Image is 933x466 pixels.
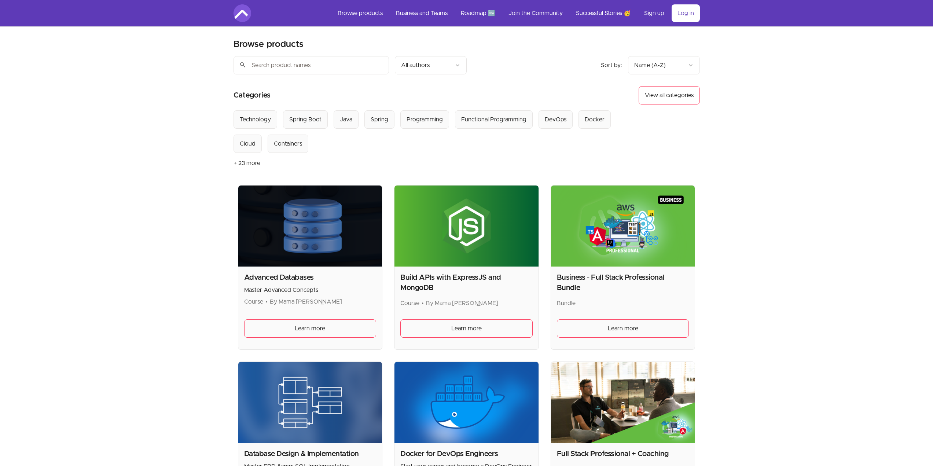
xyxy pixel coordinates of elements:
[503,4,569,22] a: Join the Community
[234,38,304,50] h2: Browse products
[639,86,700,104] button: View all categories
[422,300,424,306] span: •
[270,299,342,305] span: By Mama [PERSON_NAME]
[234,153,260,173] button: + 23 more
[239,60,246,70] span: search
[332,4,700,22] nav: Main
[628,56,700,74] button: Product sort options
[395,56,467,74] button: Filter by author
[234,4,251,22] img: Amigoscode logo
[638,4,670,22] a: Sign up
[551,362,695,443] img: Product image for Full Stack Professional + Coaching
[400,319,533,338] a: Learn more
[240,115,271,124] div: Technology
[244,272,376,283] h2: Advanced Databases
[551,186,695,267] img: Product image for Business - Full Stack Professional Bundle
[394,362,539,443] img: Product image for Docker for DevOps Engineers
[340,115,352,124] div: Java
[570,4,637,22] a: Successful Stories 🥳
[234,86,271,104] h2: Categories
[608,324,638,333] span: Learn more
[394,186,539,267] img: Product image for Build APIs with ExpressJS and MongoDB
[240,139,256,148] div: Cloud
[455,4,501,22] a: Roadmap 🆕
[244,319,376,338] a: Learn more
[244,299,263,305] span: Course
[289,115,322,124] div: Spring Boot
[407,115,443,124] div: Programming
[585,115,605,124] div: Docker
[238,186,382,267] img: Product image for Advanced Databases
[274,139,302,148] div: Containers
[234,56,389,74] input: Search product names
[672,4,700,22] a: Log in
[400,300,419,306] span: Course
[557,272,689,293] h2: Business - Full Stack Professional Bundle
[265,299,268,305] span: •
[244,449,376,459] h2: Database Design & Implementation
[244,286,376,294] p: Master Advanced Concepts
[426,300,498,306] span: By Mama [PERSON_NAME]
[557,319,689,338] a: Learn more
[451,324,482,333] span: Learn more
[332,4,389,22] a: Browse products
[238,362,382,443] img: Product image for Database Design & Implementation
[400,272,533,293] h2: Build APIs with ExpressJS and MongoDB
[390,4,453,22] a: Business and Teams
[371,115,388,124] div: Spring
[461,115,526,124] div: Functional Programming
[601,62,622,68] span: Sort by:
[400,449,533,459] h2: Docker for DevOps Engineers
[545,115,566,124] div: DevOps
[295,324,325,333] span: Learn more
[557,300,576,306] span: Bundle
[557,449,689,459] h2: Full Stack Professional + Coaching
